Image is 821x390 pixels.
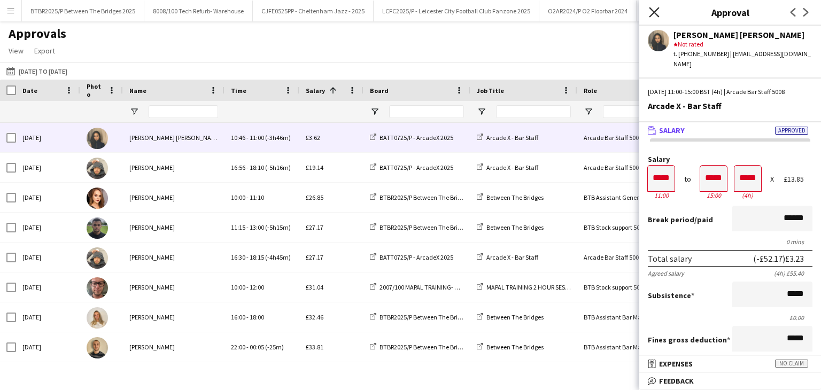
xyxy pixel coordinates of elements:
[265,134,291,142] span: (-3h46m)
[577,332,684,362] div: BTB Assistant Bar Manager 5006
[775,360,808,368] span: No claim
[87,128,108,149] img: Shusmita Shusmita
[370,223,484,231] a: BTBR2025/P Between The Bridges 2025
[486,343,544,351] span: Between The Bridges
[673,40,812,49] div: Not rated
[379,163,453,171] span: BATT0725/P - ArcadeX 2025
[577,302,684,332] div: BTB Assistant Bar Manager 5006
[306,87,325,95] span: Salary
[246,134,249,142] span: -
[648,215,694,224] span: Break period
[246,283,249,291] span: -
[577,243,684,272] div: Arcade Bar Staff 5008
[486,283,614,291] span: MAPAL TRAINING 2 HOUR SESSION ONLINE BTB
[684,175,691,183] div: to
[306,193,323,201] span: £26.85
[648,314,812,322] div: £0.00
[486,193,544,201] span: Between The Bridges
[659,376,694,386] span: Feedback
[477,107,486,116] button: Open Filter Menu
[129,107,139,116] button: Open Filter Menu
[123,183,224,212] div: [PERSON_NAME]
[477,134,538,142] a: Arcade X - Bar Staff
[496,105,571,118] input: Job Title Filter Input
[603,105,678,118] input: Role Filter Input
[370,107,379,116] button: Open Filter Menu
[306,163,323,171] span: £19.14
[30,44,59,58] a: Export
[231,193,245,201] span: 10:00
[659,126,685,135] span: Salary
[648,253,692,264] div: Total salary
[306,253,323,261] span: £27.17
[639,5,821,19] h3: Approval
[123,243,224,272] div: [PERSON_NAME]
[370,283,476,291] a: 2007/100 MAPAL TRAINING- ONLINE
[648,87,812,97] div: [DATE] 11:00-15:00 BST (4h) | Arcade Bar Staff 5008
[648,215,713,224] label: /paid
[577,153,684,182] div: Arcade Bar Staff 5008
[577,272,684,302] div: BTB Stock support 5008
[87,277,108,299] img: Alessandro Straccia
[16,183,80,212] div: [DATE]
[16,272,80,302] div: [DATE]
[539,1,637,21] button: O2AR2024/P O2 Floorbar 2024
[770,175,774,183] div: X
[379,253,453,261] span: BATT0725/P - ArcadeX 2025
[753,253,804,264] div: (-£52.17) £3.23
[477,313,544,321] a: Between The Bridges
[87,82,104,98] span: Photo
[231,343,245,351] span: 22:00
[16,302,80,332] div: [DATE]
[246,343,249,351] span: -
[306,223,323,231] span: £27.17
[87,337,108,358] img: Avital Veng-Christensen
[4,65,69,77] button: [DATE] to [DATE]
[774,269,812,277] div: (4h) £55.40
[775,127,808,135] span: Approved
[87,188,108,209] img: Amy Cane
[648,101,812,111] div: Arcade X - Bar Staff
[246,163,249,171] span: -
[379,343,484,351] span: BTBR2025/P Between The Bridges 2025
[370,313,484,321] a: BTBR2025/P Between The Bridges 2025
[648,291,694,300] label: Subsistence
[129,87,146,95] span: Name
[246,223,249,231] span: -
[639,373,821,389] mat-expansion-panel-header: Feedback
[123,213,224,242] div: [PERSON_NAME]
[123,302,224,332] div: [PERSON_NAME]
[379,283,476,291] span: 2007/100 MAPAL TRAINING- ONLINE
[370,134,453,142] a: BATT0725/P - ArcadeX 2025
[784,175,812,183] div: £13.85
[250,253,264,261] span: 18:15
[87,158,108,179] img: Conor Doherty
[123,272,224,302] div: [PERSON_NAME]
[379,134,453,142] span: BATT0725/P - ArcadeX 2025
[370,163,453,171] a: BATT0725/P - ArcadeX 2025
[370,87,389,95] span: Board
[648,269,684,277] div: Agreed salary
[477,223,544,231] a: Between The Bridges
[486,134,538,142] span: Arcade X - Bar Staff
[250,283,264,291] span: 12:00
[16,213,80,242] div: [DATE]
[379,223,484,231] span: BTBR2025/P Between The Bridges 2025
[16,153,80,182] div: [DATE]
[123,123,224,152] div: [PERSON_NAME] [PERSON_NAME]
[246,313,249,321] span: -
[306,343,323,351] span: £33.81
[639,122,821,138] mat-expansion-panel-header: SalaryApproved
[306,313,323,321] span: £32.46
[231,87,246,95] span: Time
[577,183,684,212] div: BTB Assistant General Manager 5006
[123,332,224,362] div: [PERSON_NAME]
[637,1,735,21] button: O2AR2025/P O2 Floor Bar FY26
[700,191,727,199] div: 15:00
[477,193,544,201] a: Between The Bridges
[231,313,245,321] span: 16:00
[231,134,245,142] span: 10:46
[246,193,249,201] span: -
[22,87,37,95] span: Date
[4,44,28,58] a: View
